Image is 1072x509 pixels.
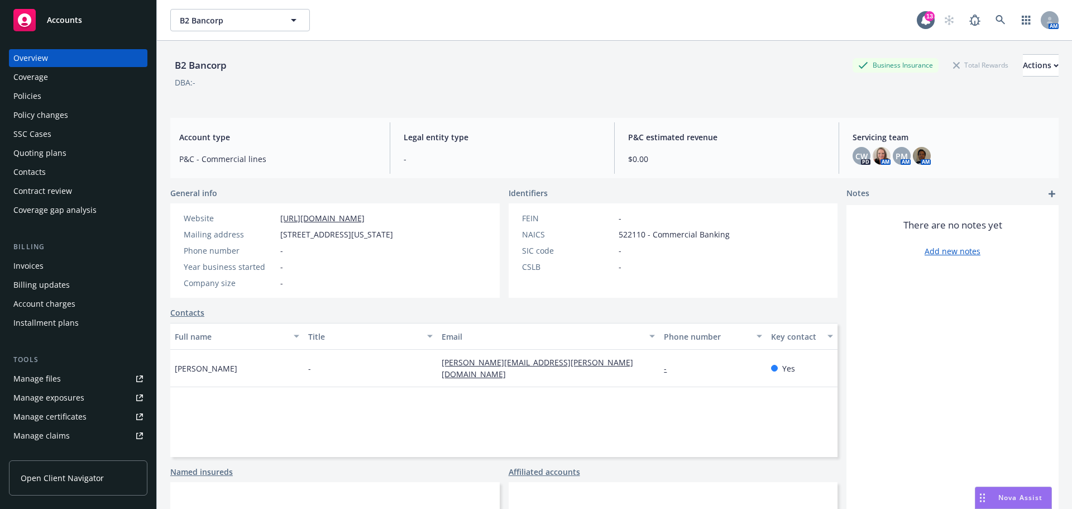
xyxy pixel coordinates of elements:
span: - [280,245,283,256]
button: Key contact [767,323,837,350]
div: DBA: - [175,77,195,88]
a: [PERSON_NAME][EMAIL_ADDRESS][PERSON_NAME][DOMAIN_NAME] [442,357,633,379]
button: Title [304,323,437,350]
span: PM [896,150,908,162]
a: Installment plans [9,314,147,332]
span: - [308,363,311,374]
button: Phone number [659,323,766,350]
div: Company size [184,277,276,289]
a: [URL][DOMAIN_NAME] [280,213,365,223]
a: Report a Bug [964,9,986,31]
div: SIC code [522,245,614,256]
div: Total Rewards [947,58,1014,72]
div: Billing updates [13,276,70,294]
div: Tools [9,354,147,365]
div: Title [308,331,420,342]
div: Phone number [184,245,276,256]
span: Yes [782,363,795,374]
a: Quoting plans [9,144,147,162]
div: Actions [1023,55,1059,76]
a: Manage files [9,370,147,388]
span: Servicing team [853,131,1050,143]
img: photo [873,147,891,165]
div: Coverage [13,68,48,86]
span: $0.00 [628,153,825,165]
a: Manage BORs [9,446,147,464]
button: Full name [170,323,304,350]
a: Coverage [9,68,147,86]
div: Coverage gap analysis [13,201,97,219]
a: Manage claims [9,427,147,445]
span: - [619,245,621,256]
div: Contract review [13,182,72,200]
div: Year business started [184,261,276,273]
button: B2 Bancorp [170,9,310,31]
span: CW [855,150,868,162]
a: Switch app [1015,9,1037,31]
a: Accounts [9,4,147,36]
span: 522110 - Commercial Banking [619,229,730,240]
button: Nova Assist [975,487,1052,509]
div: Contacts [13,163,46,181]
div: Invoices [13,257,44,275]
img: photo [913,147,931,165]
span: Accounts [47,16,82,25]
div: Manage BORs [13,446,66,464]
a: Contacts [170,307,204,318]
a: add [1045,187,1059,201]
a: Add new notes [925,245,980,257]
span: Open Client Navigator [21,472,104,484]
a: SSC Cases [9,125,147,143]
div: 13 [925,11,935,21]
div: Email [442,331,643,342]
div: Policy changes [13,106,68,124]
span: [STREET_ADDRESS][US_STATE] [280,229,393,240]
span: - [280,277,283,289]
a: Named insureds [170,466,233,478]
span: B2 Bancorp [180,15,276,26]
a: Start snowing [938,9,960,31]
div: Drag to move [975,487,989,508]
div: B2 Bancorp [170,58,231,73]
a: Manage exposures [9,389,147,407]
div: Manage exposures [13,389,84,407]
a: Account charges [9,295,147,313]
a: Policies [9,87,147,105]
span: General info [170,187,217,199]
a: Policy changes [9,106,147,124]
span: There are no notes yet [903,218,1002,232]
a: Billing updates [9,276,147,294]
div: Overview [13,49,48,67]
span: Identifiers [509,187,548,199]
div: Billing [9,241,147,253]
div: SSC Cases [13,125,51,143]
button: Email [437,323,659,350]
span: [PERSON_NAME] [175,363,237,374]
span: P&C estimated revenue [628,131,825,143]
a: Overview [9,49,147,67]
a: Invoices [9,257,147,275]
div: Manage certificates [13,408,87,426]
span: - [619,261,621,273]
div: Phone number [664,331,749,342]
span: Legal entity type [404,131,601,143]
div: FEIN [522,212,614,224]
a: Affiliated accounts [509,466,580,478]
div: Policies [13,87,41,105]
div: Quoting plans [13,144,66,162]
div: Mailing address [184,229,276,240]
div: Manage files [13,370,61,388]
span: - [619,212,621,224]
button: Actions [1023,54,1059,77]
span: P&C - Commercial lines [179,153,376,165]
div: Business Insurance [853,58,939,72]
div: Website [184,212,276,224]
a: Contacts [9,163,147,181]
div: Full name [175,331,287,342]
a: Contract review [9,182,147,200]
span: Notes [846,187,869,201]
div: Installment plans [13,314,79,332]
a: Manage certificates [9,408,147,426]
span: - [280,261,283,273]
div: NAICS [522,229,614,240]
